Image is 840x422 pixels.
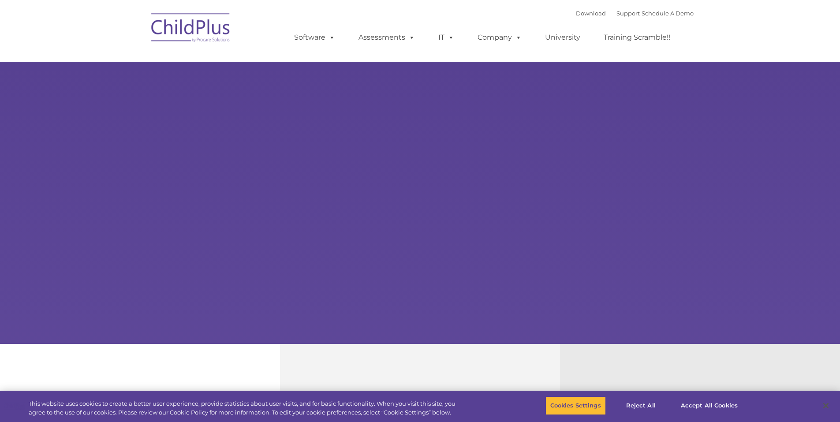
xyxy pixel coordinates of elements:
img: ChildPlus by Procare Solutions [147,7,235,51]
a: Software [285,29,344,46]
button: Accept All Cookies [676,396,743,415]
a: Training Scramble!! [595,29,679,46]
div: This website uses cookies to create a better user experience, provide statistics about user visit... [29,400,462,417]
button: Close [816,396,836,415]
font: | [576,10,694,17]
button: Cookies Settings [545,396,606,415]
a: IT [429,29,463,46]
a: Schedule A Demo [642,10,694,17]
a: University [536,29,589,46]
a: Assessments [350,29,424,46]
button: Reject All [613,396,668,415]
a: Download [576,10,606,17]
a: Support [616,10,640,17]
a: Company [469,29,530,46]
